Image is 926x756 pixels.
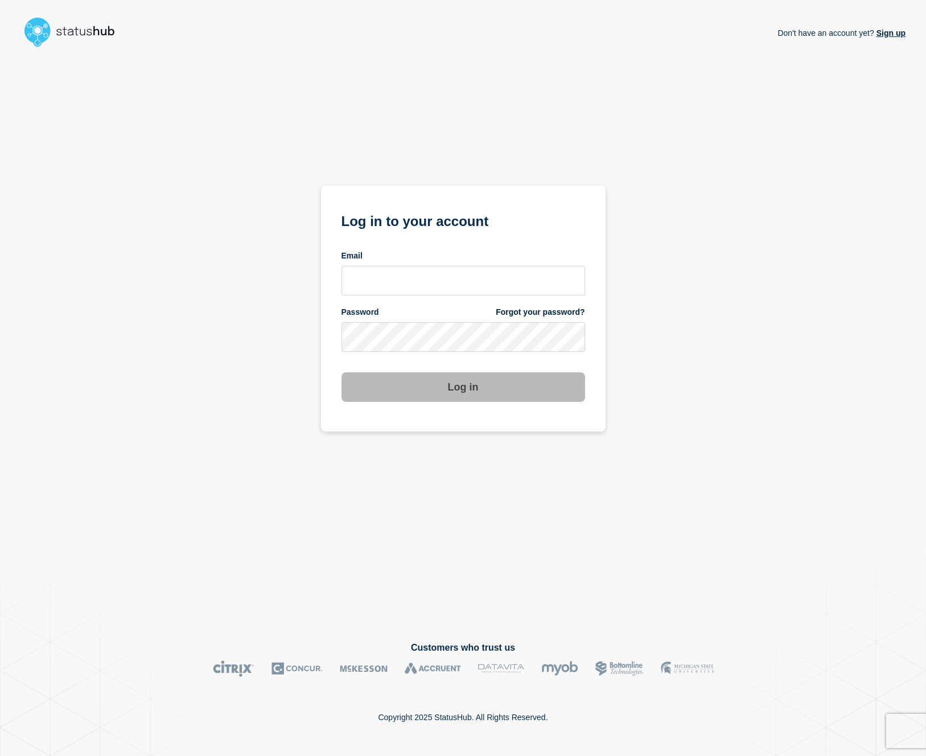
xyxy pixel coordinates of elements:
img: Citrix logo [213,660,254,677]
span: Password [341,307,379,318]
img: Bottomline logo [595,660,644,677]
img: DataVita logo [478,660,524,677]
img: Accruent logo [405,660,461,677]
input: email input [341,266,585,295]
span: Email [341,250,363,261]
img: StatusHub logo [20,14,129,50]
button: Log in [341,372,585,402]
p: Copyright 2025 StatusHub. All Rights Reserved. [378,713,548,722]
h2: Customers who trust us [20,643,906,653]
img: McKesson logo [340,660,388,677]
input: password input [341,322,585,352]
img: Concur logo [271,660,323,677]
p: Don't have an account yet? [777,19,906,47]
a: Forgot your password? [496,307,585,318]
a: Sign up [874,28,906,38]
img: MSU logo [661,660,714,677]
img: myob logo [541,660,578,677]
h1: Log in to your account [341,209,585,231]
